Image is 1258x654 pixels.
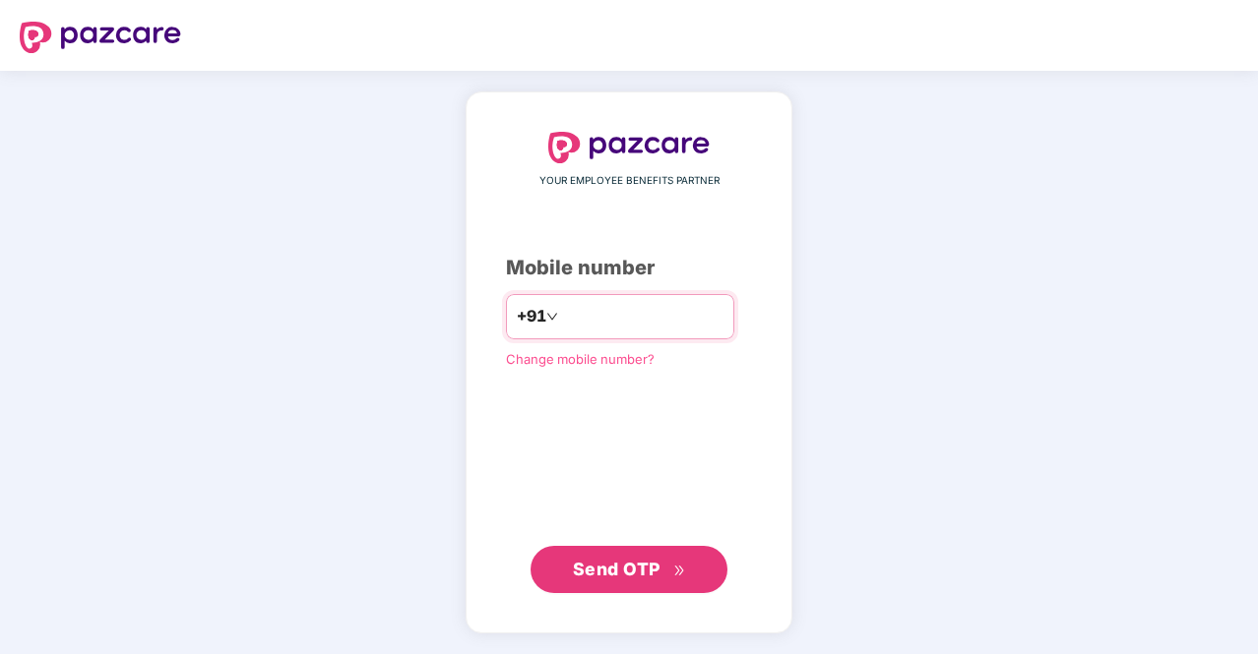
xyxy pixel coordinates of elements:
div: Mobile number [506,253,752,283]
span: double-right [673,565,686,577]
img: logo [20,22,181,53]
button: Send OTPdouble-right [531,546,727,593]
a: Change mobile number? [506,351,655,367]
img: logo [548,132,710,163]
span: YOUR EMPLOYEE BENEFITS PARTNER [539,173,720,189]
span: Send OTP [573,559,660,579]
span: down [546,311,558,323]
span: +91 [517,304,546,328]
